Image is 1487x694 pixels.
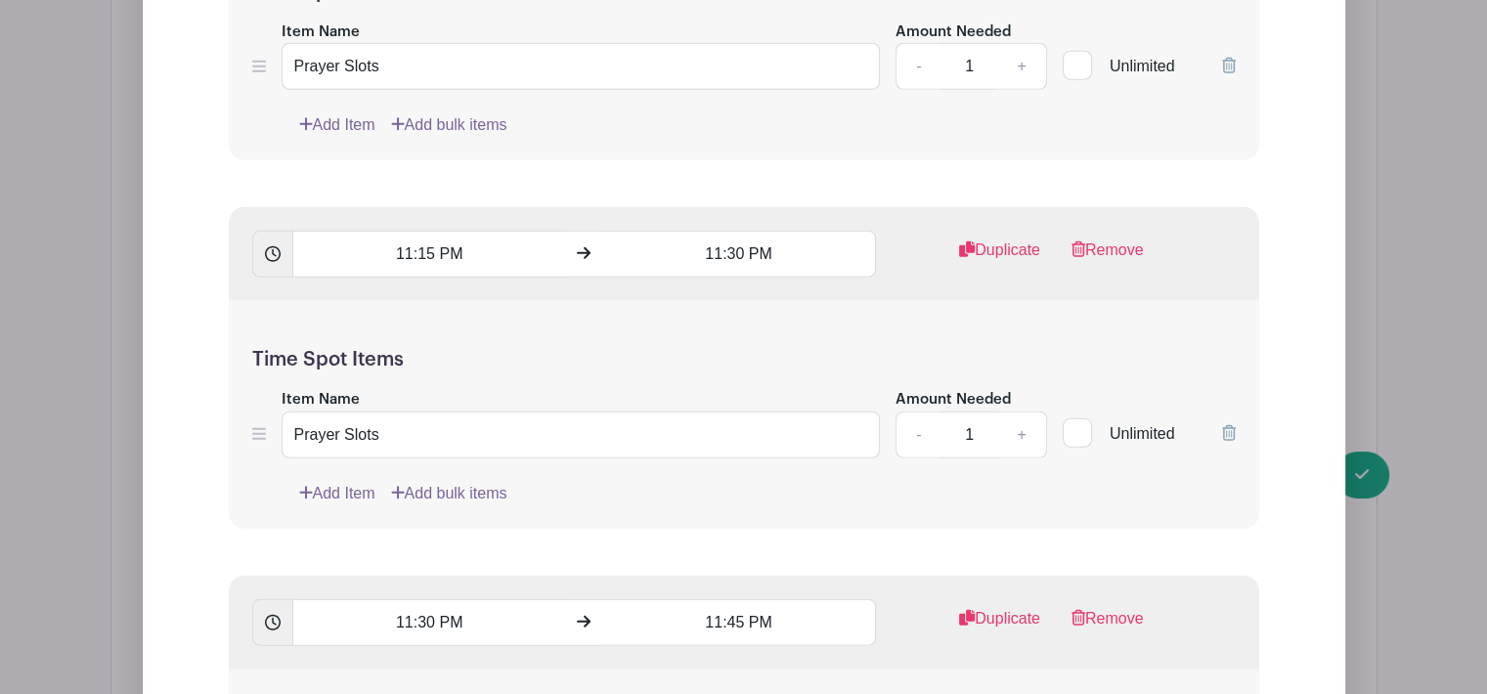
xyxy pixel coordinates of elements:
span: Unlimited [1110,425,1175,442]
input: Set Start Time [292,599,566,646]
input: Set Start Time [292,231,566,278]
label: Item Name [282,389,360,412]
a: Add bulk items [391,113,507,137]
label: Item Name [282,22,360,44]
a: Add Item [299,113,375,137]
h5: Time Spot Items [252,348,1236,371]
a: + [997,43,1046,90]
a: Add Item [299,482,375,505]
a: Remove [1072,239,1144,278]
label: Amount Needed [896,389,1011,412]
input: Set End Time [602,231,876,278]
label: Amount Needed [896,22,1011,44]
input: Set End Time [602,599,876,646]
a: - [896,412,940,458]
a: Remove [1072,607,1144,646]
a: Add bulk items [391,482,507,505]
span: Unlimited [1110,58,1175,74]
a: Duplicate [959,239,1040,278]
input: e.g. Snacks or Check-in Attendees [282,412,881,458]
a: + [997,412,1046,458]
a: Duplicate [959,607,1040,646]
input: e.g. Snacks or Check-in Attendees [282,43,881,90]
a: - [896,43,940,90]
